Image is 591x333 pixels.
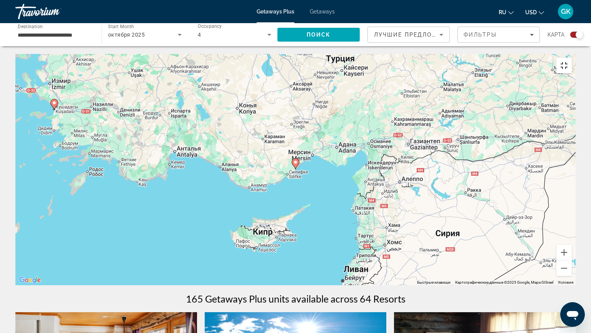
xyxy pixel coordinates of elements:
[417,280,451,285] button: Быстрые клавиши
[374,30,443,39] mat-select: Sort by
[548,29,564,40] span: карта
[457,27,540,43] button: Filters
[525,9,537,15] span: USD
[499,9,506,15] span: ru
[558,280,573,284] a: Условия (ссылка откроется в новой вкладке)
[15,2,92,22] a: Travorium
[556,58,572,73] button: Включить полноэкранный режим
[556,261,572,276] button: Уменьшить
[455,280,553,284] span: Картографические данные ©2025 Google, Mapa GISrael
[464,32,497,38] span: Фильтры
[277,28,360,42] button: Search
[374,32,456,38] span: Лучшие предложения
[556,3,576,20] button: User Menu
[257,8,294,15] a: Getaways Plus
[18,24,43,29] span: Destination
[560,302,585,327] iframe: Кнопка запуска окна обмена сообщениями
[17,275,43,285] a: Открыть эту область в Google Картах (в новом окне)
[108,32,145,38] span: октября 2025
[310,8,335,15] a: Getaways
[198,24,222,29] span: Occupancy
[525,7,544,18] button: Change currency
[307,32,331,38] span: Поиск
[18,30,92,40] input: Select destination
[499,7,514,18] button: Change language
[556,245,572,260] button: Увеличить
[186,293,406,304] h1: 165 Getaways Plus units available across 64 Resorts
[198,32,201,38] span: 4
[108,24,134,29] span: Start Month
[561,8,571,15] span: GK
[17,275,43,285] img: Google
